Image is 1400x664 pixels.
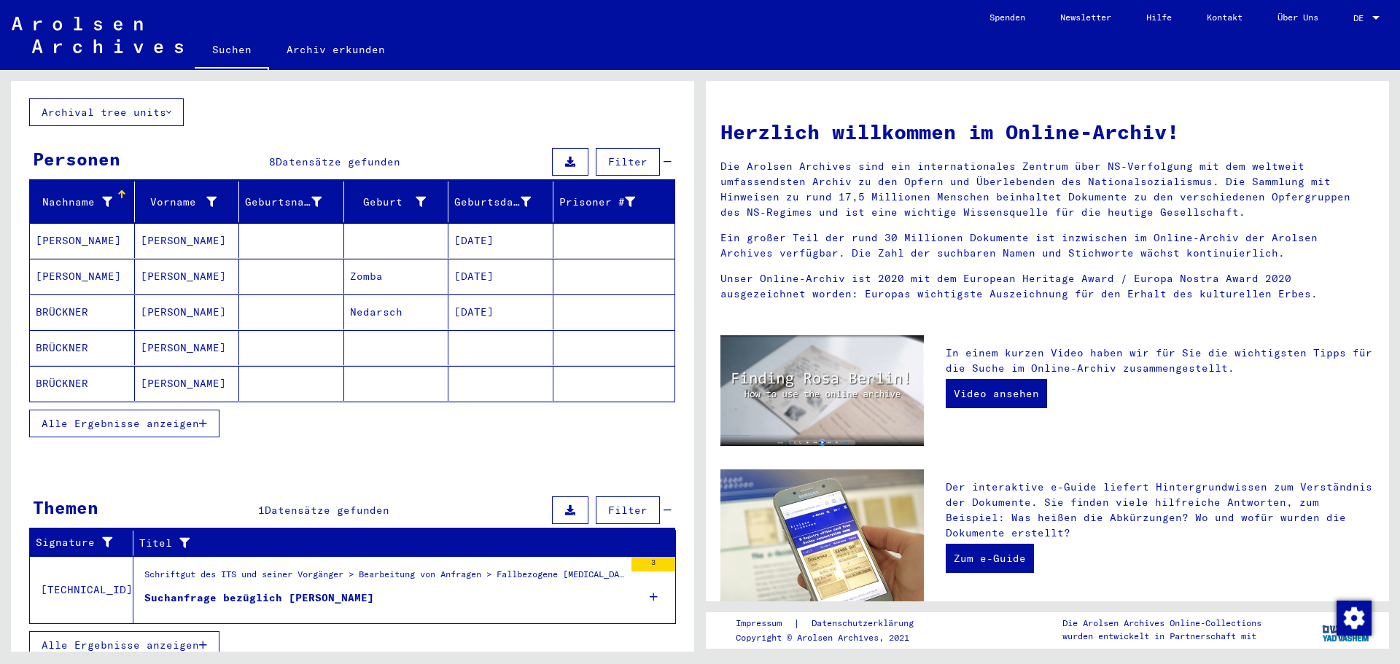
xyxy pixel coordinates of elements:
p: Die Arolsen Archives sind ein internationales Zentrum über NS-Verfolgung mit dem weltweit umfasse... [720,159,1374,220]
p: Die Arolsen Archives Online-Collections [1062,617,1261,630]
div: Personen [33,146,120,172]
div: Vorname [141,195,217,210]
div: Geburt‏ [350,190,448,214]
mat-cell: BRÜCKNER [30,330,135,365]
div: Vorname [141,190,239,214]
mat-cell: Zomba [344,259,449,294]
mat-header-cell: Geburtsdatum [448,181,553,222]
mat-cell: [DATE] [448,259,553,294]
div: Geburtsdatum [454,195,531,210]
p: wurden entwickelt in Partnerschaft mit [1062,630,1261,643]
mat-cell: [PERSON_NAME] [30,259,135,294]
div: Geburtsname [245,190,343,214]
a: Archiv erkunden [269,32,402,67]
div: Prisoner # [559,190,658,214]
a: Suchen [195,32,269,70]
div: Signature [36,535,114,550]
a: Datenschutzerklärung [800,616,931,631]
mat-cell: [DATE] [448,294,553,329]
button: Filter [596,496,660,524]
span: Filter [608,155,647,168]
mat-header-cell: Geburtsname [239,181,344,222]
p: In einem kurzen Video haben wir für Sie die wichtigsten Tipps für die Suche im Online-Archiv zusa... [946,345,1374,376]
div: Schriftgut des ITS und seiner Vorgänger > Bearbeitung von Anfragen > Fallbezogene [MEDICAL_DATA] ... [144,568,624,588]
mat-cell: [PERSON_NAME] [135,294,240,329]
div: | [736,616,931,631]
div: Geburt‏ [350,195,427,210]
span: 8 [269,155,276,168]
span: 1 [258,504,265,517]
a: Impressum [736,616,793,631]
div: Titel [139,536,639,551]
div: Signature [36,531,133,555]
mat-header-cell: Vorname [135,181,240,222]
div: Nachname [36,190,134,214]
p: Ein großer Teil der rund 30 Millionen Dokumente ist inzwischen im Online-Archiv der Arolsen Archi... [720,230,1374,261]
a: Video ansehen [946,379,1047,408]
mat-cell: [PERSON_NAME] [135,366,240,401]
div: Suchanfrage bezüglich [PERSON_NAME] [144,590,374,606]
mat-header-cell: Geburt‏ [344,181,449,222]
mat-cell: Nedarsch [344,294,449,329]
span: Alle Ergebnisse anzeigen [42,638,199,652]
div: Nachname [36,195,112,210]
button: Alle Ergebnisse anzeigen [29,631,219,659]
mat-cell: [PERSON_NAME] [135,330,240,365]
p: Copyright © Arolsen Archives, 2021 [736,631,931,644]
div: Titel [139,531,658,555]
span: Datensätze gefunden [276,155,400,168]
button: Archival tree units [29,98,184,126]
span: Alle Ergebnisse anzeigen [42,417,199,430]
mat-header-cell: Nachname [30,181,135,222]
button: Alle Ergebnisse anzeigen [29,410,219,437]
div: Prisoner # [559,195,636,210]
mat-cell: [PERSON_NAME] [135,223,240,258]
p: Unser Online-Archiv ist 2020 mit dem European Heritage Award / Europa Nostra Award 2020 ausgezeic... [720,271,1374,302]
mat-cell: BRÜCKNER [30,294,135,329]
a: Zum e-Guide [946,544,1034,573]
mat-cell: [DATE] [448,223,553,258]
span: DE [1353,13,1369,23]
mat-cell: [PERSON_NAME] [30,223,135,258]
h1: Herzlich willkommen im Online-Archiv! [720,117,1374,147]
div: Geburtsname [245,195,322,210]
img: Arolsen_neg.svg [12,17,183,53]
img: Zustimmung ändern [1337,601,1372,636]
div: Geburtsdatum [454,190,553,214]
span: Datensätze gefunden [265,504,389,517]
mat-cell: [PERSON_NAME] [135,259,240,294]
img: yv_logo.png [1319,612,1374,648]
p: Der interaktive e-Guide liefert Hintergrundwissen zum Verständnis der Dokumente. Sie finden viele... [946,480,1374,541]
td: [TECHNICAL_ID] [30,556,133,623]
button: Filter [596,148,660,176]
div: Themen [33,494,98,520]
div: 3 [631,557,675,571]
img: video.jpg [720,335,924,446]
mat-cell: BRÜCKNER [30,366,135,401]
img: eguide.jpg [720,469,924,605]
span: Filter [608,504,647,517]
mat-header-cell: Prisoner # [553,181,675,222]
